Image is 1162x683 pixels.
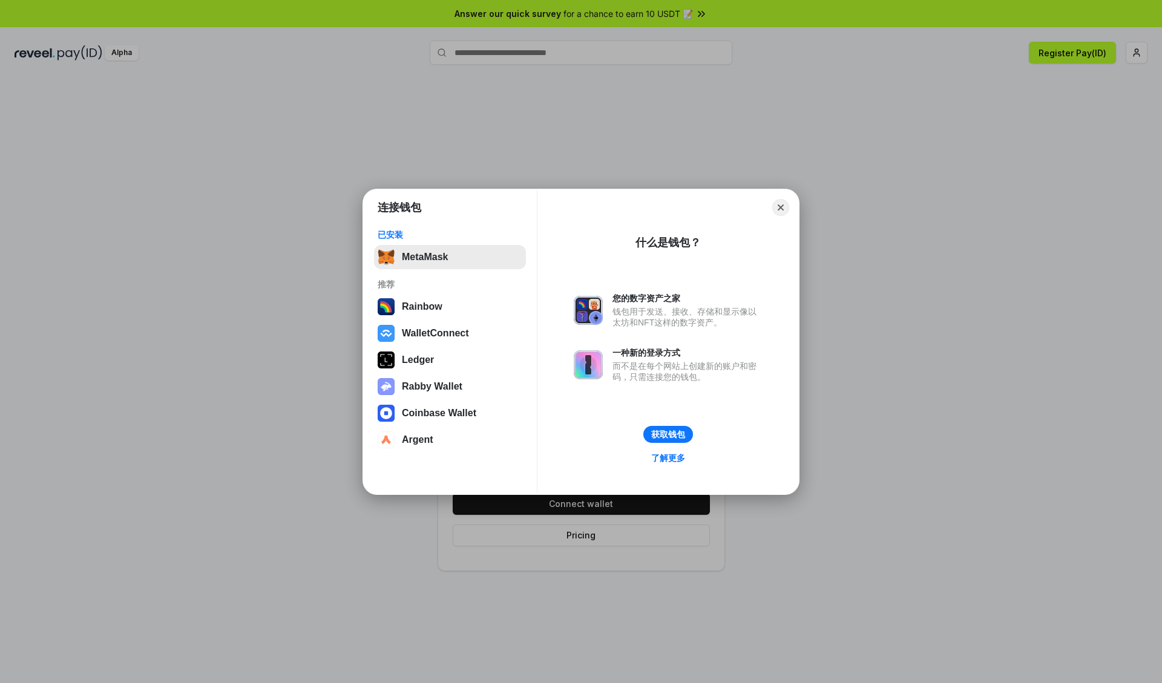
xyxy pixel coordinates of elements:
[651,429,685,440] div: 获取钱包
[772,199,789,216] button: Close
[612,347,763,358] div: 一种新的登录方式
[612,361,763,382] div: 而不是在每个网站上创建新的账户和密码，只需连接您的钱包。
[402,252,448,263] div: MetaMask
[374,295,526,319] button: Rainbow
[378,200,421,215] h1: 连接钱包
[378,431,395,448] img: svg+xml,%3Csvg%20width%3D%2228%22%20height%3D%2228%22%20viewBox%3D%220%200%2028%2028%22%20fill%3D...
[374,428,526,452] button: Argent
[378,279,522,290] div: 推荐
[374,374,526,399] button: Rabby Wallet
[402,301,442,312] div: Rainbow
[378,405,395,422] img: svg+xml,%3Csvg%20width%3D%2228%22%20height%3D%2228%22%20viewBox%3D%220%200%2028%2028%22%20fill%3D...
[635,235,701,250] div: 什么是钱包？
[374,348,526,372] button: Ledger
[612,306,763,328] div: 钱包用于发送、接收、存储和显示像以太坊和NFT这样的数字资产。
[374,245,526,269] button: MetaMask
[374,401,526,425] button: Coinbase Wallet
[402,328,469,339] div: WalletConnect
[644,450,692,466] a: 了解更多
[378,378,395,395] img: svg+xml,%3Csvg%20xmlns%3D%22http%3A%2F%2Fwww.w3.org%2F2000%2Fsvg%22%20fill%3D%22none%22%20viewBox...
[612,293,763,304] div: 您的数字资产之家
[574,296,603,325] img: svg+xml,%3Csvg%20xmlns%3D%22http%3A%2F%2Fwww.w3.org%2F2000%2Fsvg%22%20fill%3D%22none%22%20viewBox...
[378,325,395,342] img: svg+xml,%3Csvg%20width%3D%2228%22%20height%3D%2228%22%20viewBox%3D%220%200%2028%2028%22%20fill%3D...
[651,453,685,463] div: 了解更多
[378,249,395,266] img: svg+xml,%3Csvg%20fill%3D%22none%22%20height%3D%2233%22%20viewBox%3D%220%200%2035%2033%22%20width%...
[378,351,395,368] img: svg+xml,%3Csvg%20xmlns%3D%22http%3A%2F%2Fwww.w3.org%2F2000%2Fsvg%22%20width%3D%2228%22%20height%3...
[402,434,433,445] div: Argent
[374,321,526,345] button: WalletConnect
[378,298,395,315] img: svg+xml,%3Csvg%20width%3D%22120%22%20height%3D%22120%22%20viewBox%3D%220%200%20120%20120%22%20fil...
[402,381,462,392] div: Rabby Wallet
[378,229,522,240] div: 已安装
[574,350,603,379] img: svg+xml,%3Csvg%20xmlns%3D%22http%3A%2F%2Fwww.w3.org%2F2000%2Fsvg%22%20fill%3D%22none%22%20viewBox...
[402,355,434,365] div: Ledger
[402,408,476,419] div: Coinbase Wallet
[643,426,693,443] button: 获取钱包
